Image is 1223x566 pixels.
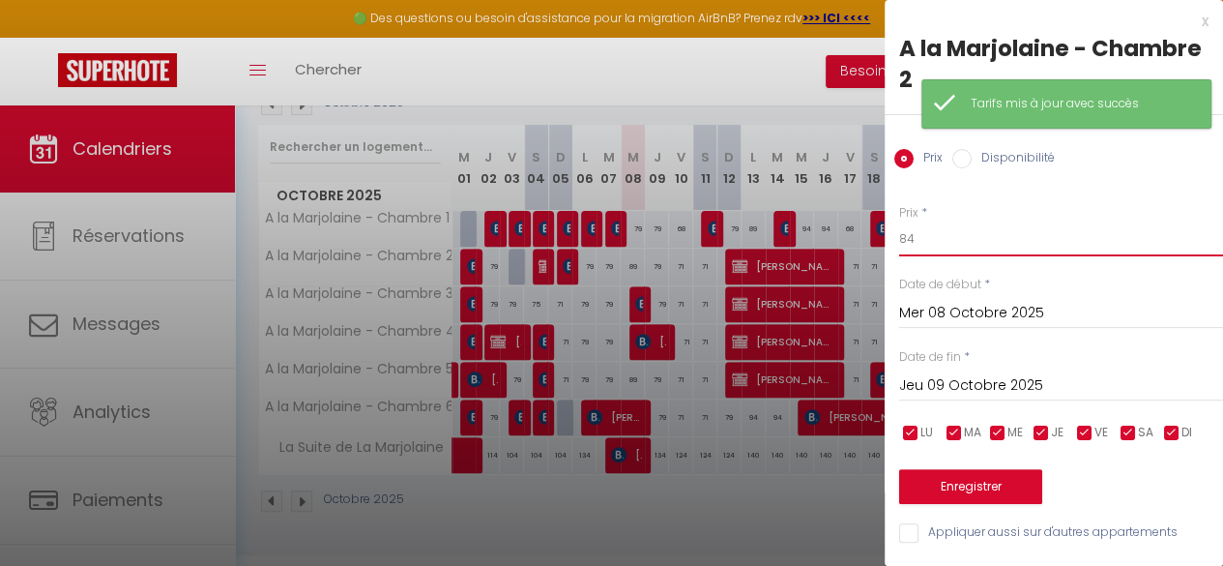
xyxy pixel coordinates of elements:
label: Prix [899,204,918,223]
div: Share on X [182,3,213,34]
div: green [65,7,88,30]
div: blue [94,7,117,30]
div: Create a Quoteshot [151,3,182,34]
span: VE [1094,424,1108,442]
span: MA [964,424,981,442]
label: Date de début [899,276,981,294]
label: Date de fin [899,348,961,367]
span: DI [1181,424,1192,442]
label: Disponibilité [972,149,1055,170]
div: Tarifs mis à jour avec succès [971,95,1191,113]
div: x [885,10,1208,33]
div: Add a Note [120,3,151,34]
span: SA [1138,424,1153,442]
button: Enregistrer [899,469,1042,504]
span: JE [1051,424,1063,442]
div: A la Marjolaine - Chambre 2 [899,33,1208,95]
div: pink [7,7,30,30]
div: yellow [36,7,59,30]
span: ME [1007,424,1023,442]
span: LU [920,424,933,442]
label: Prix [914,149,943,170]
